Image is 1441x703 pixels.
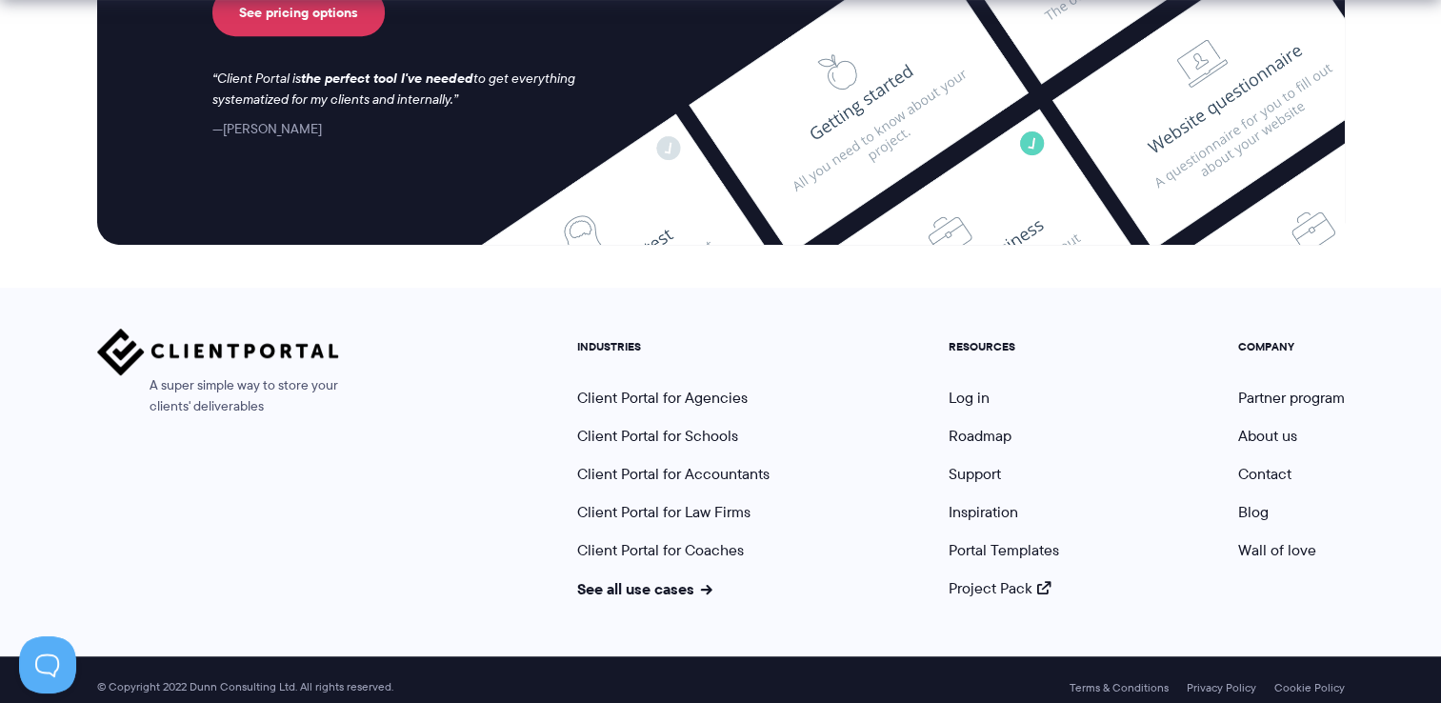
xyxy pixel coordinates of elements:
[1238,387,1345,409] a: Partner program
[97,375,339,417] span: A super simple way to store your clients' deliverables
[577,577,712,600] a: See all use cases
[577,425,738,447] a: Client Portal for Schools
[212,119,322,138] cite: [PERSON_NAME]
[949,425,1011,447] a: Roadmap
[577,387,748,409] a: Client Portal for Agencies
[88,680,403,694] span: © Copyright 2022 Dunn Consulting Ltd. All rights reserved.
[1274,681,1345,694] a: Cookie Policy
[1238,539,1316,561] a: Wall of love
[949,539,1059,561] a: Portal Templates
[577,340,770,353] h5: INDUSTRIES
[577,539,744,561] a: Client Portal for Coaches
[212,69,601,110] p: Client Portal is to get everything systematized for my clients and internally.
[1187,681,1256,694] a: Privacy Policy
[1238,340,1345,353] h5: COMPANY
[577,501,751,523] a: Client Portal for Law Firms
[1238,463,1291,485] a: Contact
[949,340,1059,353] h5: RESOURCES
[949,463,1001,485] a: Support
[19,636,76,693] iframe: Toggle Customer Support
[1238,425,1297,447] a: About us
[949,501,1018,523] a: Inspiration
[1070,681,1169,694] a: Terms & Conditions
[1238,501,1269,523] a: Blog
[301,68,473,89] strong: the perfect tool I've needed
[949,387,990,409] a: Log in
[577,463,770,485] a: Client Portal for Accountants
[949,577,1051,599] a: Project Pack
